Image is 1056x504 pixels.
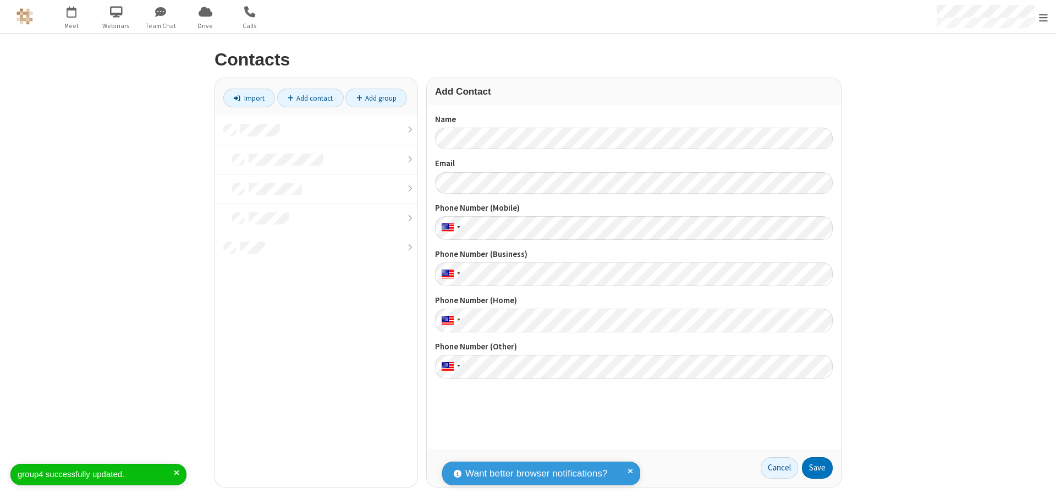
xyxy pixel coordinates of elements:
div: United States: + 1 [435,262,464,286]
label: Phone Number (Business) [435,248,833,261]
div: United States: + 1 [435,309,464,332]
span: Drive [185,21,226,31]
span: Team Chat [140,21,182,31]
h3: Add Contact [435,86,833,97]
iframe: Chat [1028,475,1048,496]
span: Webinars [96,21,137,31]
label: Phone Number (Other) [435,341,833,353]
h2: Contacts [215,50,842,69]
label: Email [435,157,833,170]
div: United States: + 1 [435,216,464,240]
label: Name [435,113,833,126]
div: United States: + 1 [435,355,464,379]
label: Phone Number (Mobile) [435,202,833,215]
div: group4 successfully updated. [18,468,174,481]
span: Meet [51,21,92,31]
img: QA Selenium DO NOT DELETE OR CHANGE [16,8,33,25]
label: Phone Number (Home) [435,294,833,307]
a: Add contact [277,89,344,107]
a: Import [223,89,275,107]
a: Add group [345,89,407,107]
span: Want better browser notifications? [465,467,607,481]
span: Calls [229,21,271,31]
a: Cancel [761,457,798,479]
button: Save [802,457,833,479]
